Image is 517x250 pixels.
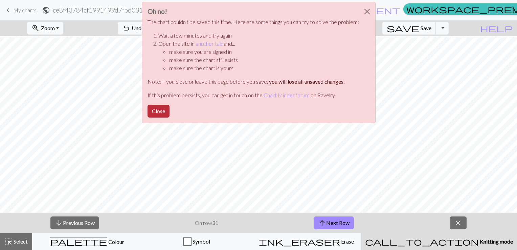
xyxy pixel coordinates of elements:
[107,238,124,245] span: Colour
[318,218,326,228] span: arrow_upward
[192,238,210,245] span: Symbol
[365,237,479,246] span: call_to_action
[361,233,517,250] button: Knitting mode
[148,7,359,15] h3: Oh no!
[169,56,359,64] li: make sure the chart still exists
[454,218,462,228] span: close
[259,237,340,246] span: ink_eraser
[340,238,354,245] span: Erase
[169,64,359,72] li: make sure the chart is yours
[196,40,223,47] a: another tab
[195,219,218,227] p: On row
[158,32,359,40] li: Wait a few minutes and try again
[158,40,359,72] li: Open the site in and...
[169,48,359,56] li: make sure you are signed in
[13,238,28,245] span: Select
[251,233,361,250] button: Erase
[4,237,13,246] span: highlight_alt
[50,216,99,229] button: Previous Row
[142,233,251,250] button: Symbol
[359,2,375,21] button: Close
[314,216,354,229] button: Next Row
[264,92,310,98] a: Chart Minder forum
[50,237,107,246] span: palette
[212,220,218,226] strong: 31
[32,233,142,250] button: Colour
[148,78,359,86] p: Note: if you close or leave this page before you save,
[148,18,359,26] p: The chart couldn't be saved this time. Here are some things you can try to solve the problem:
[269,78,344,85] strong: you will lose all unsaved changes.
[55,218,63,228] span: arrow_downward
[479,238,513,245] span: Knitting mode
[148,91,359,99] p: If this problem persists, you can get in touch on the on Ravelry.
[148,105,170,118] button: Close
